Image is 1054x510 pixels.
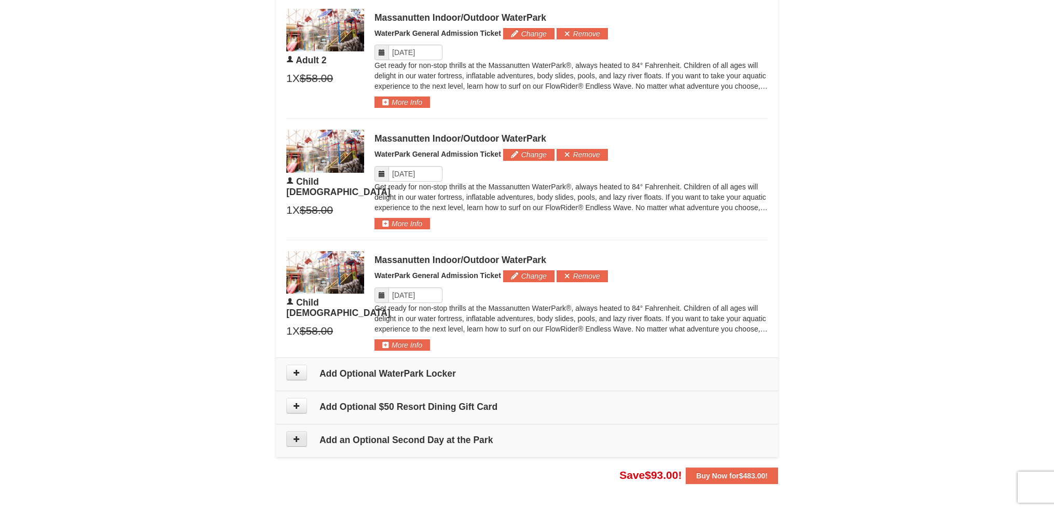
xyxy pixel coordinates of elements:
button: More Info [375,218,430,229]
span: Child [DEMOGRAPHIC_DATA] [286,176,391,197]
span: Save ! [619,469,682,481]
img: 6619917-1403-22d2226d.jpg [286,251,364,294]
img: 6619917-1403-22d2226d.jpg [286,9,364,51]
button: Buy Now for$483.00! [686,467,778,484]
button: Remove [557,149,608,160]
span: $483.00 [739,472,766,480]
p: Get ready for non-stop thrills at the Massanutten WaterPark®, always heated to 84° Fahrenheit. Ch... [375,60,768,91]
span: WaterPark General Admission Ticket [375,29,501,37]
button: Remove [557,28,608,39]
h4: Add Optional $50 Resort Dining Gift Card [286,402,768,412]
div: Massanutten Indoor/Outdoor WaterPark [375,255,768,265]
span: 1 [286,202,293,218]
button: Remove [557,270,608,282]
strong: Buy Now for ! [696,472,768,480]
span: Child [DEMOGRAPHIC_DATA] [286,297,391,318]
span: X [293,71,300,86]
span: $93.00 [645,469,678,481]
span: $58.00 [300,71,333,86]
span: WaterPark General Admission Ticket [375,271,501,280]
img: 6619917-1403-22d2226d.jpg [286,130,364,172]
span: WaterPark General Admission Ticket [375,150,501,158]
span: Adult 2 [296,55,326,65]
p: Get ready for non-stop thrills at the Massanutten WaterPark®, always heated to 84° Fahrenheit. Ch... [375,303,768,334]
button: Change [503,149,554,160]
div: Massanutten Indoor/Outdoor WaterPark [375,12,768,23]
span: X [293,202,300,218]
span: $58.00 [300,202,333,218]
button: More Info [375,97,430,108]
span: $58.00 [300,323,333,339]
button: Change [503,270,554,282]
h4: Add an Optional Second Day at the Park [286,435,768,445]
p: Get ready for non-stop thrills at the Massanutten WaterPark®, always heated to 84° Fahrenheit. Ch... [375,182,768,213]
button: More Info [375,339,430,351]
div: Massanutten Indoor/Outdoor WaterPark [375,133,768,144]
span: X [293,323,300,339]
h4: Add Optional WaterPark Locker [286,368,768,379]
button: Change [503,28,554,39]
span: 1 [286,323,293,339]
span: 1 [286,71,293,86]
